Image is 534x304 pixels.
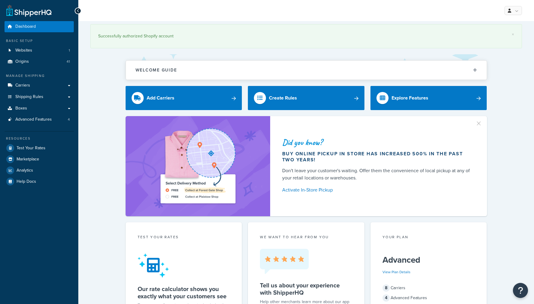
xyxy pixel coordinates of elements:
[126,61,487,80] button: Welcome Guide
[5,154,74,165] a: Marketplace
[370,86,487,110] a: Explore Features
[15,106,27,111] span: Boxes
[282,167,473,182] div: Don't leave your customer's waiting. Offer them the convenience of local pickup at any of your re...
[136,68,177,72] h2: Welcome Guide
[5,73,74,78] div: Manage Shipping
[282,151,473,163] div: Buy online pickup in store has increased 500% in the past two years!
[513,283,528,298] button: Open Resource Center
[260,234,352,240] p: we want to hear from you
[126,86,242,110] a: Add Carriers
[248,86,364,110] a: Create Rules
[138,285,230,300] h5: Our rate calculator shows you exactly what your customers see
[383,234,475,241] div: Your Plan
[147,94,174,102] div: Add Carriers
[15,94,43,100] span: Shipping Rules
[5,56,74,67] a: Origins41
[5,56,74,67] li: Origins
[5,165,74,176] a: Analytics
[383,284,475,292] div: Carriers
[17,157,39,162] span: Marketplace
[269,94,297,102] div: Create Rules
[98,32,514,40] div: Successfully authorized Shopify account
[17,146,45,151] span: Test Your Rates
[282,186,473,194] a: Activate In-Store Pickup
[15,117,52,122] span: Advanced Features
[138,234,230,241] div: Test your rates
[383,269,411,275] a: View Plan Details
[15,48,32,53] span: Websites
[143,125,252,207] img: ad-shirt-map-b0359fc47e01cab431d101c4b569394f6a03f54285957d908178d52f29eb9668.png
[5,114,74,125] li: Advanced Features
[15,59,29,64] span: Origins
[5,103,74,114] a: Boxes
[67,59,70,64] span: 41
[17,168,33,173] span: Analytics
[383,294,390,302] span: 4
[5,45,74,56] li: Websites
[15,83,30,88] span: Carriers
[383,284,390,292] span: 8
[5,143,74,154] a: Test Your Rates
[5,45,74,56] a: Websites1
[5,91,74,103] a: Shipping Rules
[383,255,475,265] h5: Advanced
[17,179,36,184] span: Help Docs
[5,176,74,187] a: Help Docs
[5,21,74,32] a: Dashboard
[282,138,473,147] div: Did you know?
[5,114,74,125] a: Advanced Features4
[68,117,70,122] span: 4
[392,94,428,102] div: Explore Features
[5,80,74,91] a: Carriers
[5,38,74,43] div: Basic Setup
[15,24,36,29] span: Dashboard
[383,294,475,302] div: Advanced Features
[69,48,70,53] span: 1
[5,136,74,141] div: Resources
[260,282,352,296] h5: Tell us about your experience with ShipperHQ
[512,32,514,37] a: ×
